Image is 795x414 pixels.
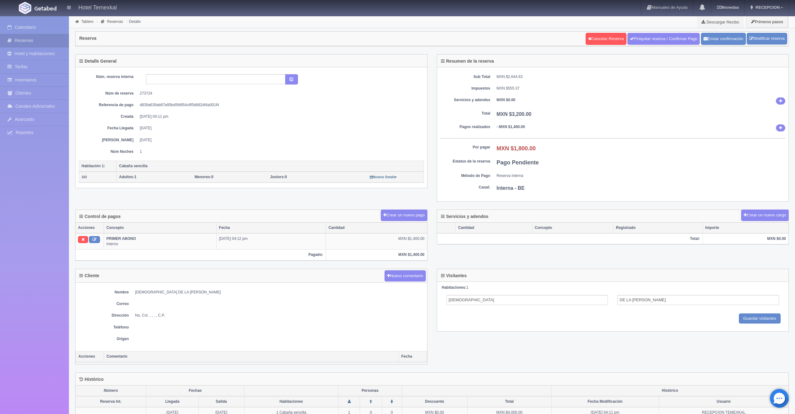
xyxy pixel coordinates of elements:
a: Reservas [107,19,123,24]
th: Concepto [532,223,613,233]
b: Habitación 1: [81,164,105,168]
strong: Menores: [195,175,211,179]
div: 1 [442,285,784,290]
th: Salida [198,396,244,407]
dt: Correo [79,301,129,307]
a: Cancelar Reserva [586,33,626,45]
button: Enviar confirmación [701,33,746,45]
dd: MXN $555.37 [497,86,786,91]
h4: Control de pagos [79,214,121,219]
th: Fecha Modificación [552,396,659,407]
a: Modificar reserva [747,33,787,44]
b: MXN $1,800.00 [497,145,536,152]
td: MXN $1,400.00 [326,233,427,250]
a: Tablero [81,19,93,24]
th: Comentario [104,351,399,362]
th: Fechas [146,386,244,396]
span: 1 [119,175,136,179]
th: Habitaciones [244,396,338,407]
b: Interna - BE [497,185,525,191]
dt: Fecha Llegada [83,126,133,131]
td: [DATE] 04:12 pm [216,233,326,250]
dt: Por pagar [440,145,490,150]
input: Nombre del Adulto [447,295,608,305]
th: Cabaña sencilla [117,161,424,172]
b: Pago Pendiente [497,159,539,166]
span: 0 [195,175,213,179]
strong: Adultos: [119,175,134,179]
th: Número [76,386,146,396]
b: - MXN $1,400.00 [497,125,525,129]
th: Usuario [659,396,788,407]
a: Descargar Recibo [698,16,743,28]
dt: Servicios y adendos [440,97,490,103]
b: PRIMER ABONO [107,236,136,241]
th: Importe [703,223,788,233]
td: Interno [104,233,216,250]
dt: Total [440,111,490,116]
th: Acciones [76,351,104,362]
h4: Hotel Temexkal [78,3,117,11]
h4: Visitantes [441,273,467,278]
th: Pagado: [76,250,326,260]
dd: [DEMOGRAPHIC_DATA] DE LA [PERSON_NAME] [135,290,424,295]
th: MXN $1,400.00 [326,250,427,260]
b: Monedas [717,5,739,10]
a: Finiquitar reserva / Confirmar Pago [627,33,700,45]
img: Getabed [34,6,56,11]
th: Cantidad [456,223,532,233]
dt: Pagos realizados [440,124,490,130]
th: MXN $0.00 [703,233,788,244]
li: Detalle [125,18,142,24]
th: Reserva Int. [76,396,146,407]
dt: Método de Pago [440,173,490,179]
h4: Reserva [79,36,97,41]
button: Primeros pasos [746,16,788,28]
th: Descuento [402,396,467,407]
dt: Dirección [79,313,129,318]
dt: Creada [83,114,133,119]
h4: Cliente [79,273,99,278]
dt: Impuestos [440,86,490,91]
h4: Resumen de la reserva [441,59,494,64]
th: Fecha [399,351,427,362]
th: Personas [338,386,402,396]
dd: [DATE] [140,126,419,131]
strong: Habitaciones: [442,285,467,290]
dd: 1 [140,149,419,154]
small: Mostrar Detalle [370,175,397,179]
th: Llegada [146,396,198,407]
dt: Núm Noches [83,149,133,154]
dt: Origen [79,336,129,342]
dd: 273724 [140,91,419,96]
b: MXN $3,200.00 [497,111,531,117]
dt: Nombre [79,290,129,295]
input: Guardar visitantes [739,313,781,324]
dt: Núm. reserva interna [83,74,133,80]
a: Mostrar Detalle [370,175,397,179]
th: Cantidad [326,223,427,233]
h4: Servicios y adendos [441,214,489,219]
small: 103 [81,175,87,179]
th: Histórico [552,386,788,396]
img: Getabed [19,2,31,14]
dd: [DATE] [140,137,419,143]
strong: Juniors: [270,175,285,179]
b: MXN $0.00 [497,98,515,102]
span: RECEPCION [754,5,780,10]
th: Total [468,396,552,407]
h4: Histórico [79,377,104,382]
dd: [DATE] 04:11 pm [140,114,419,119]
th: Total: [437,233,703,244]
dd: No, Col. , , , , C.P. [135,313,424,318]
button: Crear un nuevo cargo [741,210,789,221]
span: 0 [270,175,287,179]
button: Crear un nuevo pago [381,210,427,221]
th: Concepto [104,223,216,233]
h4: Detalle General [79,59,117,64]
dt: Núm de reserva [83,91,133,96]
dt: Teléfono [79,325,129,330]
dt: Canal: [440,185,490,190]
th: Registrado [613,223,703,233]
dt: Sub Total [440,74,490,80]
